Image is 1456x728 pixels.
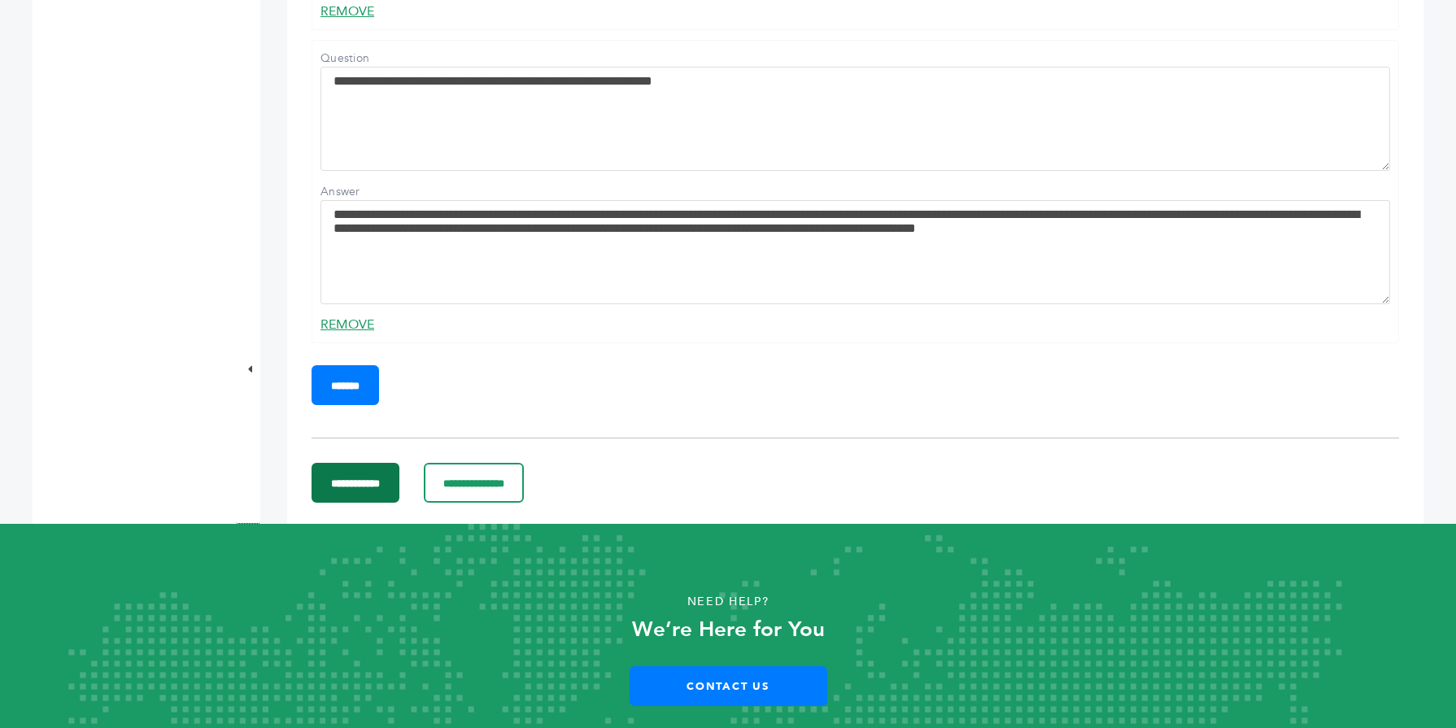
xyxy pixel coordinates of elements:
[320,50,434,67] label: Question
[320,316,374,333] a: REMOVE
[73,590,1384,614] p: Need Help?
[630,666,827,706] a: Contact Us
[320,184,434,200] label: Answer
[632,615,825,644] strong: We’re Here for You
[320,2,374,20] a: REMOVE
